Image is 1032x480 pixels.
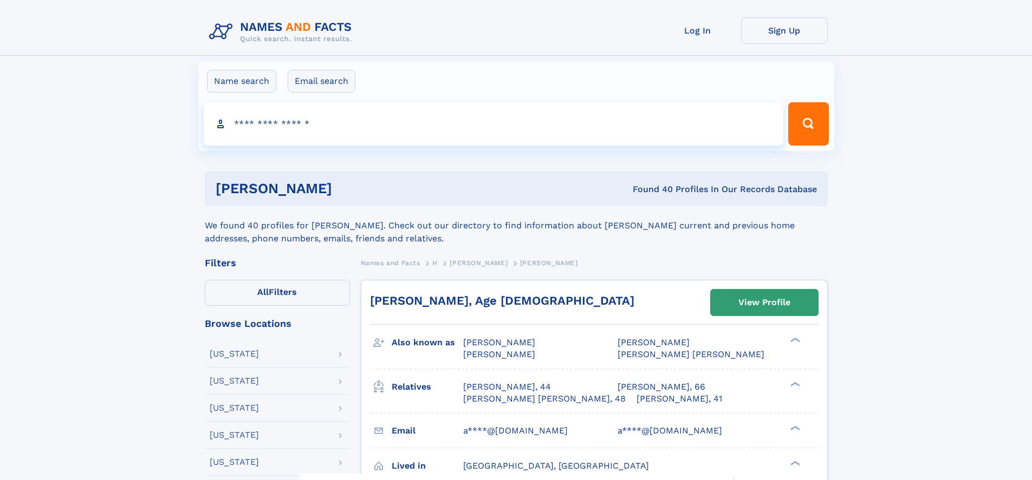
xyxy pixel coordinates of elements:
div: Found 40 Profiles In Our Records Database [482,183,817,195]
h3: Also known as [392,333,463,352]
span: H [432,259,438,267]
a: H [432,256,438,269]
div: Filters [205,258,350,268]
div: View Profile [738,290,790,315]
a: [PERSON_NAME], 66 [618,381,705,393]
div: ❯ [788,459,801,466]
a: Sign Up [741,17,828,44]
div: [US_STATE] [210,377,259,385]
span: [PERSON_NAME] [450,259,508,267]
span: [PERSON_NAME] [618,337,690,347]
div: [US_STATE] [210,404,259,412]
a: [PERSON_NAME], 41 [637,393,722,405]
a: [PERSON_NAME], Age [DEMOGRAPHIC_DATA] [370,294,634,307]
div: ❯ [788,424,801,431]
div: [US_STATE] [210,458,259,466]
label: Email search [288,70,355,93]
h3: Lived in [392,457,463,475]
h3: Relatives [392,378,463,396]
button: Search Button [788,102,828,146]
div: We found 40 profiles for [PERSON_NAME]. Check out our directory to find information about [PERSON... [205,206,828,245]
span: All [257,287,269,297]
a: [PERSON_NAME] [PERSON_NAME], 48 [463,393,626,405]
a: [PERSON_NAME], 44 [463,381,551,393]
h1: [PERSON_NAME] [216,182,483,195]
div: [US_STATE] [210,350,259,358]
a: [PERSON_NAME] [450,256,508,269]
span: [PERSON_NAME] [520,259,578,267]
h3: Email [392,422,463,440]
div: Browse Locations [205,319,350,328]
div: ❯ [788,380,801,387]
div: ❯ [788,337,801,344]
span: [GEOGRAPHIC_DATA], [GEOGRAPHIC_DATA] [463,461,649,471]
div: [US_STATE] [210,431,259,439]
span: [PERSON_NAME] [PERSON_NAME] [618,349,764,359]
a: Log In [654,17,741,44]
input: search input [204,102,784,146]
span: [PERSON_NAME] [463,349,535,359]
a: View Profile [711,290,818,315]
label: Filters [205,280,350,306]
span: [PERSON_NAME] [463,337,535,347]
label: Name search [207,70,276,93]
a: Names and Facts [361,256,420,269]
img: Logo Names and Facts [205,17,361,47]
